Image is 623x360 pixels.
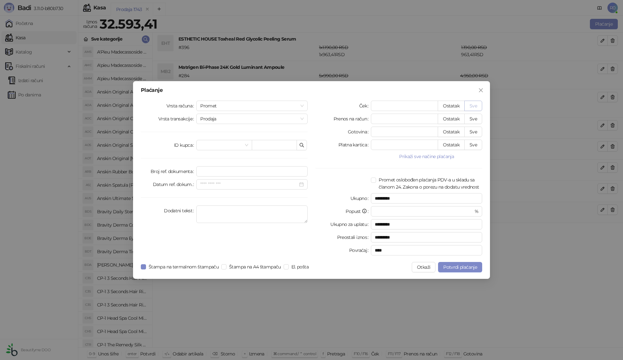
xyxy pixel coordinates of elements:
span: Prodaja [200,114,304,124]
label: Ukupno za uplatu [330,219,371,230]
label: Vrsta transakcije [158,114,197,124]
button: Ostatak [438,140,465,150]
label: Ček [359,101,371,111]
button: Sve [464,127,482,137]
label: Vrsta računa [166,101,197,111]
label: Datum ref. dokum. [153,179,197,190]
label: Popust [346,206,371,217]
button: Sve [464,101,482,111]
button: Close [476,85,486,95]
span: Promet [200,101,304,111]
label: Preostali iznos [337,232,371,242]
label: ID kupca [174,140,196,150]
button: Sve [464,140,482,150]
button: Potvrdi plaćanje [438,262,482,272]
button: Sve [464,114,482,124]
button: Otkaži [412,262,435,272]
button: Ostatak [438,114,465,124]
input: Datum ref. dokum. [200,181,298,188]
textarea: Dodatni tekst [196,205,308,223]
label: Gotovina [348,127,371,137]
button: Ostatak [438,101,465,111]
label: Prenos na račun [334,114,371,124]
span: Štampa na A4 štampaču [226,263,284,270]
button: Ostatak [438,127,465,137]
label: Ukupno [350,193,371,204]
input: Popust [375,206,473,216]
span: Promet oslobođen plaćanja PDV-a u skladu sa članom 24. Zakona o porezu na dodatu vrednost [376,176,482,191]
input: Broj ref. dokumenta [196,166,308,177]
span: Zatvori [476,88,486,93]
span: Štampa na termalnom štampaču [146,263,221,270]
span: Potvrdi plaćanje [443,264,477,270]
label: Broj ref. dokumenta [151,166,196,177]
button: Prikaži sve načine plaćanja [371,153,482,160]
label: Dodatni tekst [164,205,196,216]
span: close [478,88,483,93]
label: Povraćaj [349,245,371,255]
div: Plaćanje [141,88,482,93]
span: El. pošta [289,263,311,270]
label: Platna kartica [338,140,371,150]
